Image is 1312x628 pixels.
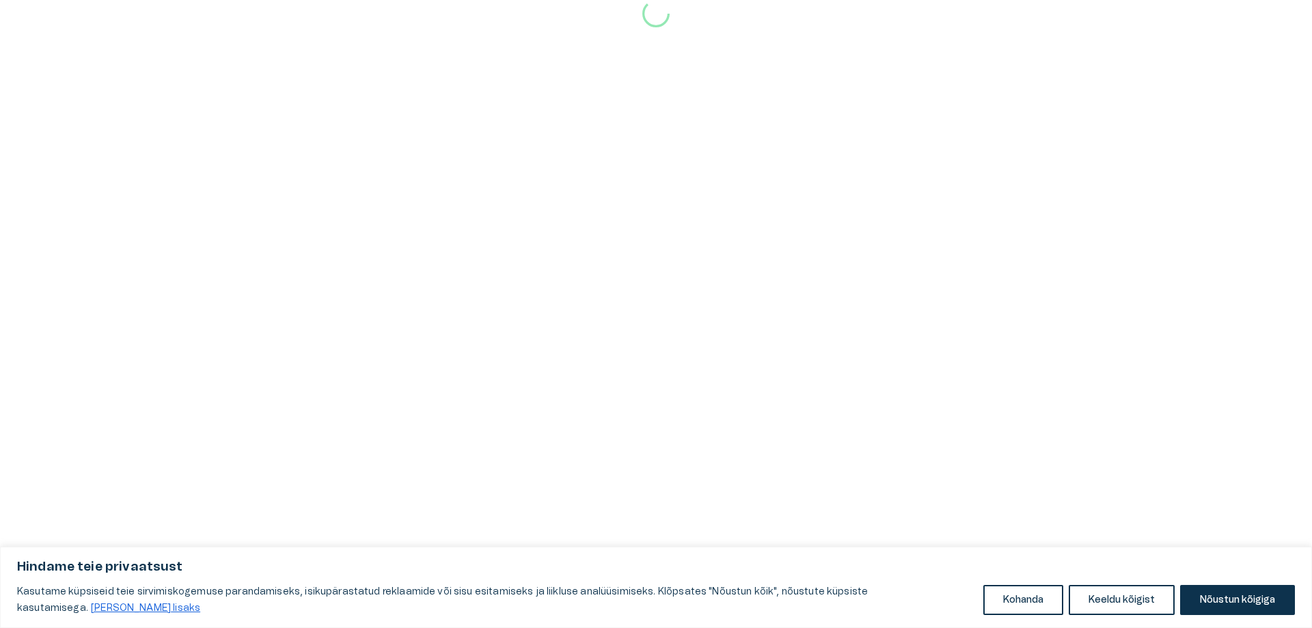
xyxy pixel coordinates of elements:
a: Loe lisaks [90,603,201,614]
button: Nõustun kõigiga [1180,585,1295,615]
p: Kasutame küpsiseid teie sirvimiskogemuse parandamiseks, isikupärastatud reklaamide või sisu esita... [17,584,973,616]
button: Keeldu kõigist [1069,585,1175,615]
p: Hindame teie privaatsust [17,559,1295,575]
button: Kohanda [983,585,1063,615]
